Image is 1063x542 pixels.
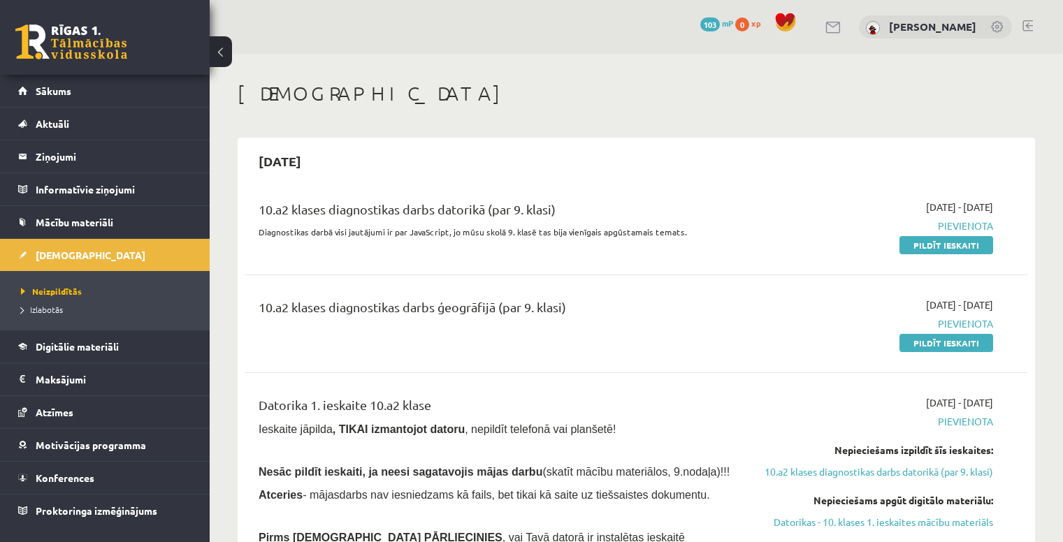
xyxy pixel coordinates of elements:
span: xp [751,17,760,29]
img: Paula Stepēna [866,21,880,35]
span: Konferences [36,471,94,484]
span: Motivācijas programma [36,439,146,451]
a: Pildīt ieskaiti [899,236,993,254]
span: Aktuāli [36,117,69,130]
a: Rīgas 1. Tālmācības vidusskola [15,24,127,59]
legend: Maksājumi [36,363,192,395]
span: [DATE] - [DATE] [926,298,993,312]
span: Proktoringa izmēģinājums [36,504,157,517]
span: mP [722,17,733,29]
span: [DATE] - [DATE] [926,395,993,410]
a: 103 mP [700,17,733,29]
span: Atzīmes [36,406,73,418]
p: Diagnostikas darbā visi jautājumi ir par JavaScript, jo mūsu skolā 9. klasē tas bija vienīgais ap... [259,226,742,238]
a: Atzīmes [18,396,192,428]
span: 0 [735,17,749,31]
a: Datorikas - 10. klases 1. ieskaites mācību materiāls [762,515,993,529]
legend: Informatīvie ziņojumi [36,173,192,205]
h1: [DEMOGRAPHIC_DATA] [238,82,1035,105]
a: Maksājumi [18,363,192,395]
a: Mācību materiāli [18,206,192,238]
span: Mācību materiāli [36,216,113,228]
a: [PERSON_NAME] [889,20,976,34]
span: Izlabotās [21,304,63,315]
a: Digitālie materiāli [18,330,192,362]
a: 10.a2 klases diagnostikas darbs datorikā (par 9. klasi) [762,464,993,479]
a: Pildīt ieskaiti [899,334,993,352]
legend: Ziņojumi [36,140,192,173]
span: Digitālie materiāli [36,340,119,353]
span: Ieskaite jāpilda , nepildīt telefonā vai planšetē! [259,423,616,435]
a: 0 xp [735,17,767,29]
a: Motivācijas programma [18,429,192,461]
div: 10.a2 klases diagnostikas darbs ģeogrāfijā (par 9. klasi) [259,298,742,323]
b: , TIKAI izmantojot datoru [333,423,465,435]
span: [DEMOGRAPHIC_DATA] [36,249,145,261]
span: Pievienota [762,414,993,429]
a: Sākums [18,75,192,107]
a: Ziņojumi [18,140,192,173]
a: Proktoringa izmēģinājums [18,495,192,527]
div: 10.a2 klases diagnostikas darbs datorikā (par 9. klasi) [259,200,742,226]
span: Pievienota [762,219,993,233]
a: Izlabotās [21,303,196,316]
span: 103 [700,17,720,31]
a: Neizpildītās [21,285,196,298]
span: Nesāc pildīt ieskaiti, ja neesi sagatavojis mājas darbu [259,466,542,478]
span: [DATE] - [DATE] [926,200,993,214]
a: Informatīvie ziņojumi [18,173,192,205]
b: Atceries [259,489,303,501]
span: Pievienota [762,316,993,331]
div: Nepieciešams izpildīt šīs ieskaites: [762,443,993,457]
span: (skatīt mācību materiālos, 9.nodaļa)!!! [542,466,730,478]
div: Datorika 1. ieskaite 10.a2 klase [259,395,742,421]
a: Konferences [18,462,192,494]
span: - mājasdarbs nav iesniedzams kā fails, bet tikai kā saite uz tiešsaistes dokumentu. [259,489,710,501]
span: Neizpildītās [21,286,82,297]
h2: [DATE] [245,145,315,177]
span: Sākums [36,85,71,97]
div: Nepieciešams apgūt digitālo materiālu: [762,493,993,508]
a: Aktuāli [18,108,192,140]
a: [DEMOGRAPHIC_DATA] [18,239,192,271]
